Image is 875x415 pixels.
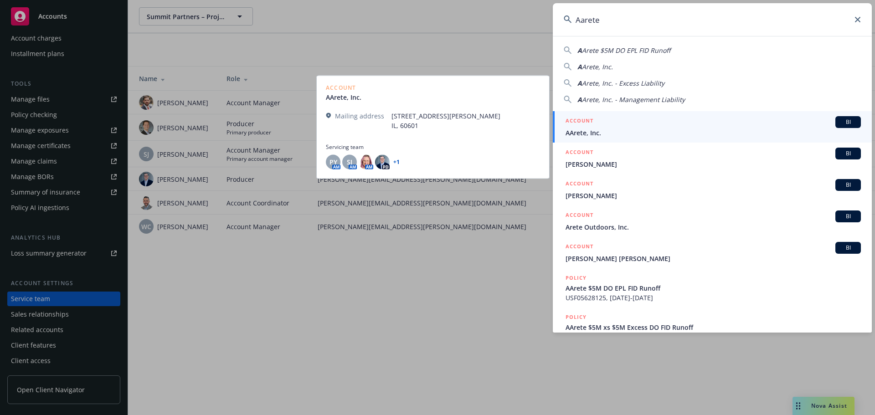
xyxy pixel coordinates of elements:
[566,210,593,221] h5: ACCOUNT
[566,159,861,169] span: [PERSON_NAME]
[566,283,861,293] span: AArete $5M DO EPL FID Runoff
[553,268,872,307] a: POLICYAArete $5M DO EPL FID RunoffUSF05628125, [DATE]-[DATE]
[577,95,582,104] span: A
[582,95,685,104] span: Arete, Inc. - Management Liability
[566,116,593,127] h5: ACCOUNT
[566,313,587,322] h5: POLICY
[839,181,857,189] span: BI
[553,143,872,174] a: ACCOUNTBI[PERSON_NAME]
[582,46,670,55] span: Arete $5M DO EPL FID Runoff
[566,191,861,200] span: [PERSON_NAME]
[577,62,582,71] span: A
[566,332,861,342] span: BPRO8129476, [DATE]-[DATE]
[582,62,613,71] span: Arete, Inc.
[566,242,593,253] h5: ACCOUNT
[553,111,872,143] a: ACCOUNTBIAArete, Inc.
[553,3,872,36] input: Search...
[839,212,857,220] span: BI
[566,323,861,332] span: AArete $5M xs $5M Excess DO FID Runoff
[553,205,872,237] a: ACCOUNTBIArete Outdoors, Inc.
[553,237,872,268] a: ACCOUNTBI[PERSON_NAME] [PERSON_NAME]
[566,254,861,263] span: [PERSON_NAME] [PERSON_NAME]
[839,149,857,158] span: BI
[577,79,582,87] span: A
[566,293,861,302] span: USF05628125, [DATE]-[DATE]
[566,179,593,190] h5: ACCOUNT
[566,273,587,282] h5: POLICY
[566,148,593,159] h5: ACCOUNT
[839,118,857,126] span: BI
[553,307,872,347] a: POLICYAArete $5M xs $5M Excess DO FID RunoffBPRO8129476, [DATE]-[DATE]
[566,222,861,232] span: Arete Outdoors, Inc.
[553,174,872,205] a: ACCOUNTBI[PERSON_NAME]
[566,128,861,138] span: AArete, Inc.
[577,46,582,55] span: A
[839,244,857,252] span: BI
[582,79,664,87] span: Arete, Inc. - Excess Liability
